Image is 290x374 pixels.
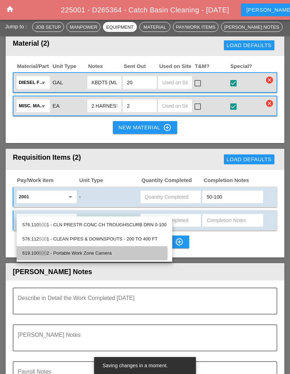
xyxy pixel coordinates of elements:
[52,62,88,70] span: Unit Type
[66,216,75,225] i: arrow_drop_down
[70,23,97,30] div: Manpower
[92,77,117,88] input: Notes
[52,103,59,109] span: EA
[22,235,167,243] div: 576.112 1 - CLEAN PIPES & DOWNSPOUTS - 200 TO 400 FT
[79,176,141,185] span: Unit Type
[13,152,151,166] div: Requisition Items (2)
[103,22,137,32] button: Equipment
[266,100,273,107] i: clear
[16,62,52,70] span: Material/Part
[175,238,184,246] i: control_point
[18,297,267,314] textarea: Describe in Detail the Work Completed Today
[163,123,172,132] i: control_point
[61,6,229,14] span: 225001 - D265364 - Catch Basin Cleaning - [DATE]
[103,363,168,368] span: Saving changes in a moment.
[35,23,61,30] div: Job Setup
[227,155,272,164] div: Load Defaults
[113,121,177,134] button: New Material
[19,100,38,112] input: Misc. Materials
[39,222,47,227] span: 500
[145,191,197,203] input: Quantity Completed
[127,77,152,88] input: Sent Out
[266,76,273,84] i: clear
[22,221,167,229] div: 576.110 1 - CLN PRESTR CONC CH TROUGHSCURB DRN 0-100
[39,236,47,242] span: 500
[16,176,79,185] span: Pay/Work Item
[224,23,279,30] div: [PERSON_NAME] Notes
[207,191,259,203] input: Completion Notes
[79,194,81,200] span: -
[22,249,167,257] div: 619.100 2 - Portable Work Zone Camera
[66,22,100,32] button: Manpower
[203,176,265,185] span: Completion Notes
[224,40,274,50] button: Load Defaults
[66,193,75,201] i: arrow_drop_down
[18,334,267,351] textarea: Foreman's Notes
[162,100,188,112] input: Used on Site
[39,250,47,256] span: 500
[5,23,30,29] span: Jump to :
[39,78,48,87] i: arrow_drop_down
[52,79,63,85] span: GAL
[19,77,38,88] input: Diesel Fuel - GAL
[127,100,152,112] input: Sent Out
[162,77,188,88] input: Used on Site
[87,62,123,70] span: Notes
[6,5,14,13] i: home
[92,100,117,112] input: Notes
[123,62,159,70] span: Sent Out
[139,22,170,32] button: Material
[194,62,230,70] span: T&M?
[221,22,282,32] button: [PERSON_NAME] Notes
[143,23,167,30] div: Material
[32,22,64,32] button: Job Setup
[145,215,197,226] input: Quantity Completed
[227,41,272,50] div: Load Defaults
[173,22,219,32] button: Pay/Work Items
[207,215,259,226] input: Completion Notes
[224,154,274,164] button: Load Defaults
[106,23,133,30] div: Equipment
[230,62,265,70] span: Special?
[118,123,172,132] div: New Material
[141,176,203,185] span: Quantity Completed
[13,38,135,52] div: Material (2)
[158,62,194,70] span: Used on Site
[176,23,215,30] div: Pay/Work Items
[39,102,48,110] i: arrow_drop_down
[6,263,284,280] header: [PERSON_NAME] Notes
